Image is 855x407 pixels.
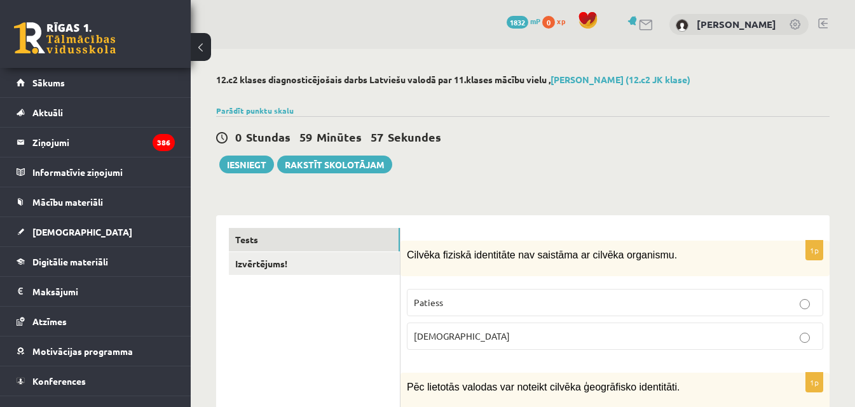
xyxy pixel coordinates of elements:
a: Maksājumi [17,277,175,306]
span: Mācību materiāli [32,196,103,208]
a: [PERSON_NAME] [697,18,776,30]
a: 1832 mP [507,16,540,26]
span: Minūtes [317,130,362,144]
legend: Maksājumi [32,277,175,306]
h2: 12.c2 klases diagnosticējošais darbs Latviešu valodā par 11.klases mācību vielu , [216,74,830,85]
a: Rīgas 1. Tālmācības vidusskola [14,22,116,54]
span: Sākums [32,77,65,88]
p: 1p [805,372,823,392]
legend: Ziņojumi [32,128,175,157]
button: Iesniegt [219,156,274,173]
a: Konferences [17,366,175,396]
span: [DEMOGRAPHIC_DATA] [414,330,510,342]
span: [DEMOGRAPHIC_DATA] [32,226,132,237]
a: Mācību materiāli [17,187,175,217]
img: Dāvis Linards Steķis [676,19,688,32]
a: Rakstīt skolotājam [277,156,392,173]
span: Cilvēka fiziskā identitāte nav saistāma ar cilvēka organismu. [407,250,677,260]
a: Informatīvie ziņojumi [17,157,175,187]
span: 0 [235,130,242,144]
legend: Informatīvie ziņojumi [32,157,175,187]
span: Sekundes [388,130,441,144]
span: xp [557,16,565,26]
span: 1832 [507,16,528,29]
a: Digitālie materiāli [17,247,175,276]
i: 386 [153,134,175,151]
input: [DEMOGRAPHIC_DATA] [800,333,810,343]
span: 59 [299,130,312,144]
a: Aktuāli [17,98,175,127]
span: Patiess [414,297,443,308]
a: Izvērtējums! [229,252,400,276]
span: Digitālie materiāli [32,256,108,267]
a: Motivācijas programma [17,337,175,366]
a: [DEMOGRAPHIC_DATA] [17,217,175,246]
a: Parādīt punktu skalu [216,105,294,116]
span: 0 [542,16,555,29]
span: Aktuāli [32,107,63,118]
a: 0 xp [542,16,571,26]
span: Konferences [32,375,86,387]
span: 57 [371,130,383,144]
span: Stundas [246,130,291,144]
span: Pēc lietotās valodas var noteikt cilvēka ģeogrāfisko identitāti. [407,382,680,392]
span: Atzīmes [32,316,67,327]
a: Ziņojumi386 [17,128,175,157]
a: Sākums [17,68,175,97]
span: Motivācijas programma [32,345,133,357]
a: [PERSON_NAME] (12.c2 JK klase) [551,74,690,85]
span: mP [530,16,540,26]
p: 1p [805,240,823,260]
input: Patiess [800,299,810,309]
a: Atzīmes [17,307,175,336]
a: Tests [229,228,400,251]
